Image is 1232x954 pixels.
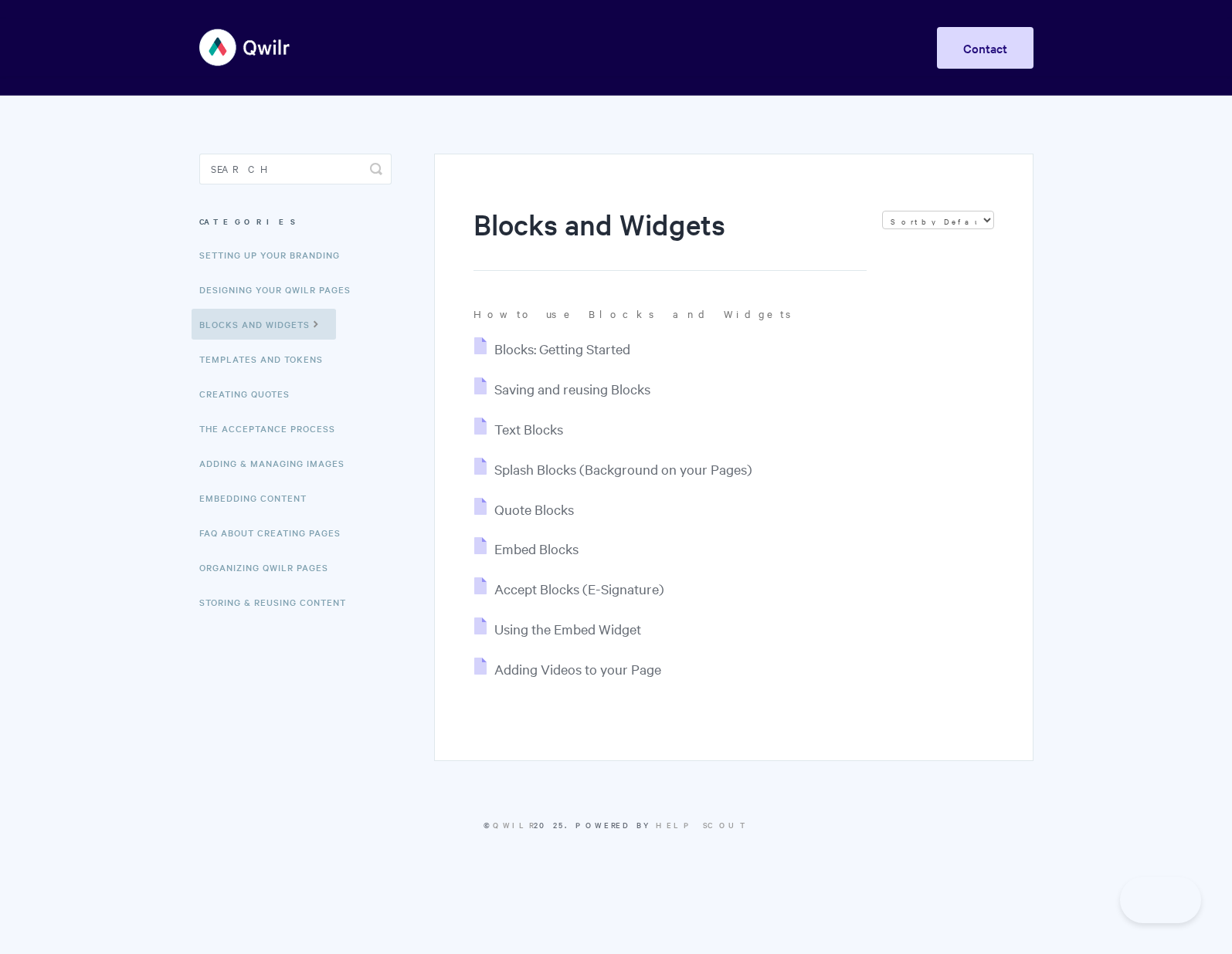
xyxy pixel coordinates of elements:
[473,205,866,271] h1: Blocks and Widgets
[199,19,291,76] img: Qwilr Help Center
[473,306,993,320] p: How to use Blocks and Widgets
[199,552,340,583] a: Organizing Qwilr Pages
[494,660,661,678] span: Adding Videos to your Page
[474,620,641,638] a: Using the Embed Widget
[474,380,650,397] a: Saving and reusing Blocks
[474,340,630,357] a: Blocks: Getting Started
[1120,877,1201,923] iframe: Toggle Customer Support
[199,343,334,374] a: Templates and Tokens
[937,27,1033,69] a: Contact
[199,517,352,548] a: FAQ About Creating Pages
[494,460,752,478] span: Splash Blocks (Background on your Pages)
[494,620,641,638] span: Using the Embed Widget
[474,580,664,597] a: Accept Blocks (E-Signature)
[656,819,749,831] a: Help Scout
[199,818,1033,832] p: © 2025.
[474,660,661,678] a: Adding Videos to your Page
[199,208,392,235] h3: Categories
[494,500,574,518] span: Quote Blocks
[493,819,534,831] a: Qwilr
[494,540,579,557] span: Embed Blocks
[199,239,351,270] a: Setting up your Branding
[199,448,356,479] a: Adding & Managing Images
[575,819,749,831] span: Powered by
[192,309,336,340] a: Blocks and Widgets
[882,211,994,229] select: Page reloads on selection
[199,378,301,409] a: Creating Quotes
[199,274,362,305] a: Designing Your Qwilr Pages
[474,460,752,478] a: Splash Blocks (Background on your Pages)
[199,154,392,184] input: Search
[474,500,574,518] a: Quote Blocks
[199,482,318,513] a: Embedding Content
[494,420,563,438] span: Text Blocks
[199,413,347,444] a: The Acceptance Process
[494,380,650,397] span: Saving and reusing Blocks
[474,420,563,438] a: Text Blocks
[474,540,579,557] a: Embed Blocks
[494,580,664,597] span: Accept Blocks (E-Signature)
[199,587,358,617] a: Storing & Reusing Content
[494,340,630,357] span: Blocks: Getting Started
